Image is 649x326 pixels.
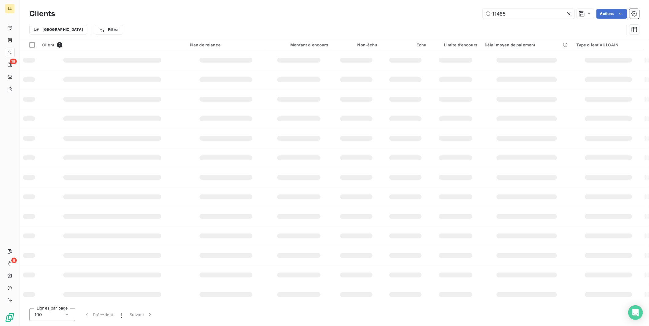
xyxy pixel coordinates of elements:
[80,308,117,321] button: Précédent
[35,312,42,318] span: 100
[57,42,62,48] span: 2
[117,308,126,321] button: 1
[628,305,643,320] div: Open Intercom Messenger
[190,42,262,47] div: Plan de relance
[269,42,328,47] div: Montant d'encours
[596,9,627,19] button: Actions
[11,258,17,263] span: 8
[126,308,157,321] button: Suivant
[5,313,15,322] img: Logo LeanPay
[576,42,641,47] div: Type client VULCAIN
[335,42,377,47] div: Non-échu
[385,42,427,47] div: Échu
[121,312,122,318] span: 1
[42,42,54,47] span: Client
[29,8,55,19] h3: Clients
[434,42,477,47] div: Limite d’encours
[95,25,123,34] button: Filtrer
[5,4,15,13] div: LL
[485,42,569,47] div: Délai moyen de paiement
[483,9,574,19] input: Rechercher
[10,59,17,64] span: 18
[29,25,87,34] button: [GEOGRAPHIC_DATA]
